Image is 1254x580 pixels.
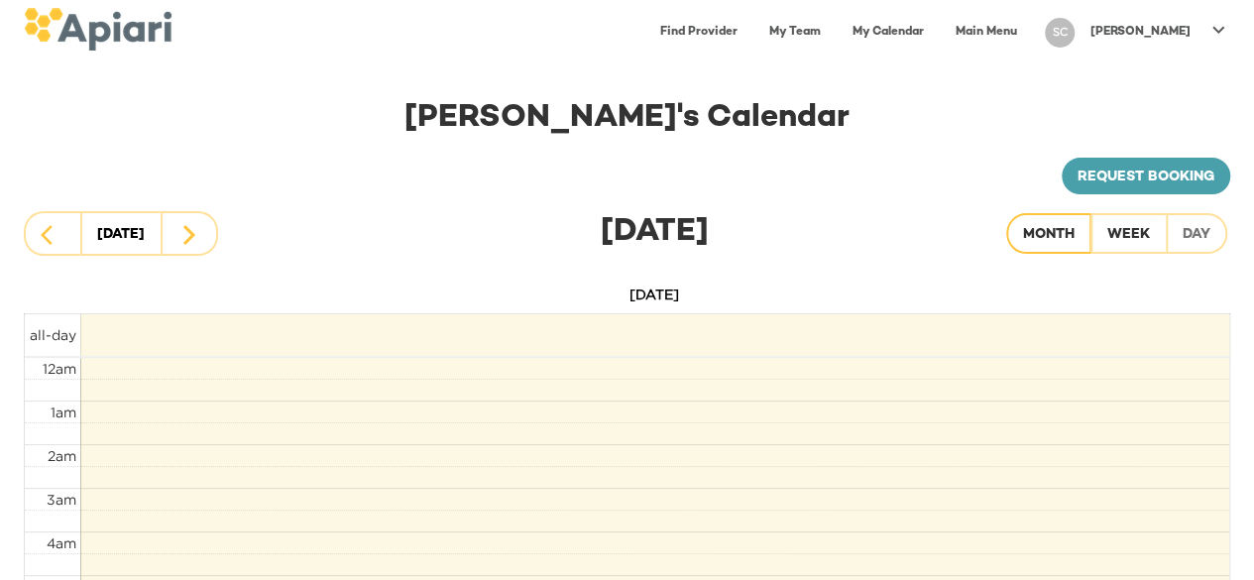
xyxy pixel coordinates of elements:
[1062,158,1230,195] a: Request booking
[47,492,76,507] span: 3am
[272,210,982,256] div: [DATE]
[24,8,171,51] img: logo
[944,12,1029,53] a: Main Menu
[1078,166,1214,190] span: Request booking
[1183,223,1210,248] div: Day
[757,12,833,53] a: My Team
[629,287,679,301] span: [DATE]
[80,211,162,256] button: [DATE]
[1006,213,1091,255] button: Month
[1090,213,1167,255] button: Week
[648,12,749,53] a: Find Provider
[841,12,936,53] a: My Calendar
[1023,223,1075,248] div: Month
[1107,223,1150,248] div: Week
[1166,213,1227,255] button: Day
[48,448,76,463] span: 2am
[1090,24,1191,41] p: [PERSON_NAME]
[1045,18,1075,48] div: SC
[43,361,76,376] span: 12am
[51,405,76,419] span: 1am
[24,96,1230,142] div: [PERSON_NAME] 's Calendar
[97,221,145,249] div: [DATE]
[47,535,76,550] span: 4am
[30,327,76,342] span: all-day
